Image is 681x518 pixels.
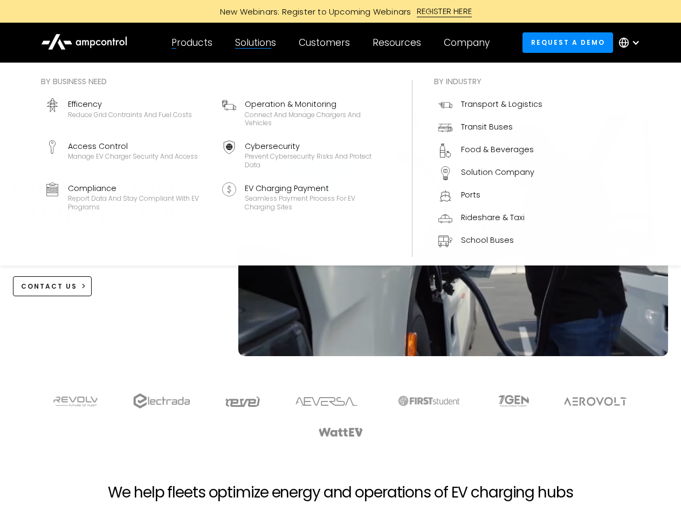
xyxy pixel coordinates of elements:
[41,94,214,132] a: EfficencyReduce grid contraints and fuel costs
[171,37,212,49] div: Products
[41,76,390,87] div: By business need
[68,182,209,194] div: Compliance
[373,37,421,49] div: Resources
[434,162,547,185] a: Solution Company
[461,166,534,178] div: Solution Company
[417,5,472,17] div: REGISTER HERE
[235,37,276,49] div: Solutions
[245,111,386,127] div: Connect and manage chargers and vehicles
[461,212,525,223] div: Rideshare & Taxi
[461,98,542,110] div: Transport & Logistics
[461,189,480,201] div: Ports
[245,98,386,110] div: Operation & Monitoring
[434,94,547,117] a: Transport & Logistics
[68,194,209,211] div: Report data and stay compliant with EV programs
[522,32,613,52] a: Request a demo
[209,6,417,17] div: New Webinars: Register to Upcoming Webinars
[41,178,214,216] a: ComplianceReport data and stay compliant with EV programs
[245,152,386,169] div: Prevent cybersecurity risks and protect data
[434,117,547,139] a: Transit Buses
[68,152,198,161] div: Manage EV charger security and access
[21,282,77,291] div: CONTACT US
[245,194,386,211] div: Seamless Payment Process for EV Charging Sites
[218,136,390,174] a: CybersecurityPrevent cybersecurity risks and protect data
[218,94,390,132] a: Operation & MonitoringConnect and manage chargers and vehicles
[68,98,192,110] div: Efficency
[563,397,628,406] img: Aerovolt Logo
[68,140,198,152] div: Access Control
[245,140,386,152] div: Cybersecurity
[434,76,547,87] div: By industry
[318,428,363,437] img: WattEV logo
[133,393,190,408] img: electrada logo
[434,230,547,253] a: School Buses
[245,182,386,194] div: EV Charging Payment
[461,234,514,246] div: School Buses
[434,207,547,230] a: Rideshare & Taxi
[68,111,192,119] div: Reduce grid contraints and fuel costs
[461,121,513,133] div: Transit Buses
[299,37,350,49] div: Customers
[461,144,534,155] div: Food & Beverages
[434,185,547,207] a: Ports
[98,5,583,17] a: New Webinars: Register to Upcoming WebinarsREGISTER HERE
[13,276,92,296] a: CONTACT US
[41,136,214,174] a: Access ControlManage EV charger security and access
[218,178,390,216] a: EV Charging PaymentSeamless Payment Process for EV Charging Sites
[444,37,490,49] div: Company
[434,139,547,162] a: Food & Beverages
[108,483,573,502] h2: We help fleets optimize energy and operations of EV charging hubs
